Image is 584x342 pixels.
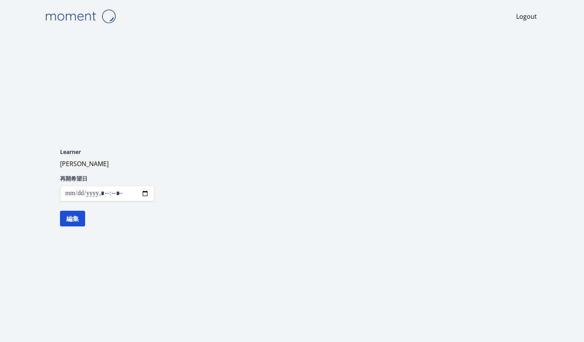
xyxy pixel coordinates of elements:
span: [PERSON_NAME] [60,159,109,168]
button: 編集 [60,211,85,226]
label: 再開希望日 [60,175,154,183]
a: Logout [516,12,537,21]
img: Moment [41,6,120,26]
label: Learner [60,148,154,156]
